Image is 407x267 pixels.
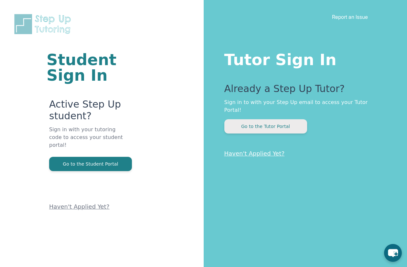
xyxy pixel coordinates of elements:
[49,99,126,126] p: Active Step Up student?
[13,13,75,35] img: Step Up Tutoring horizontal logo
[47,52,126,83] h1: Student Sign In
[49,157,132,171] button: Go to the Student Portal
[224,83,381,99] p: Already a Step Up Tutor?
[224,123,307,129] a: Go to the Tutor Portal
[49,126,126,157] p: Sign in with your tutoring code to access your student portal!
[49,161,132,167] a: Go to the Student Portal
[332,14,368,20] a: Report an Issue
[384,244,402,262] button: chat-button
[224,49,381,67] h1: Tutor Sign In
[49,203,110,210] a: Haven't Applied Yet?
[224,150,285,157] a: Haven't Applied Yet?
[224,119,307,133] button: Go to the Tutor Portal
[224,99,381,114] p: Sign in to with your Step Up email to access your Tutor Portal!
